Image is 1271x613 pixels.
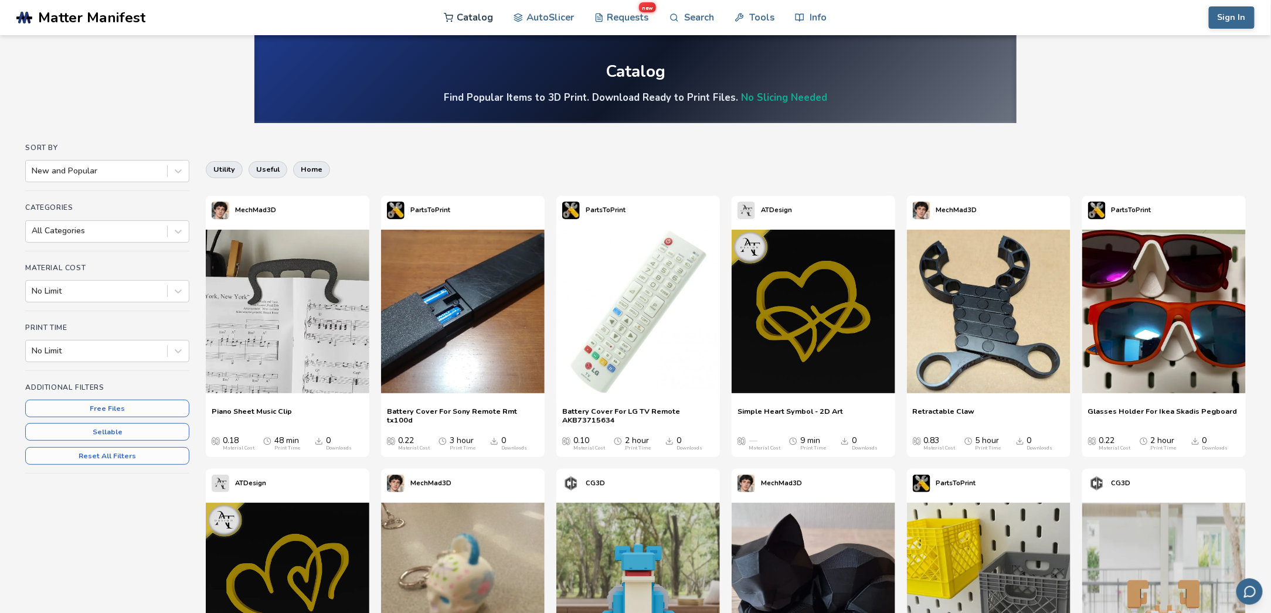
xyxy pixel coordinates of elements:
[410,477,451,489] p: MechMad3D
[964,436,973,445] span: Average Print Time
[677,445,702,451] div: Downloads
[625,445,651,451] div: Print Time
[665,436,674,445] span: Downloads
[206,161,243,178] button: utility
[501,436,527,451] div: 0
[913,436,921,445] span: Average Cost
[749,436,757,445] span: —
[490,436,498,445] span: Downloads
[625,436,651,451] div: 2 hour
[936,477,976,489] p: PartsToPrint
[32,226,34,236] input: All Categories
[326,445,352,451] div: Downloads
[212,436,220,445] span: Average Cost
[450,445,475,451] div: Print Time
[738,436,746,445] span: Average Cost
[398,436,430,451] div: 0.22
[1236,578,1263,605] button: Send feedback via email
[606,63,665,81] div: Catalog
[1082,196,1157,225] a: PartsToPrint's profilePartsToPrint
[907,196,983,225] a: MechMad3D's profileMechMad3D
[315,436,323,445] span: Downloads
[1202,445,1228,451] div: Downloads
[25,323,189,332] h4: Print Time
[25,203,189,212] h4: Categories
[556,196,631,225] a: PartsToPrint's profilePartsToPrint
[387,436,395,445] span: Average Cost
[25,383,189,391] h4: Additional Filters
[25,144,189,152] h4: Sort By
[387,475,405,492] img: MechMad3D's profile
[562,475,580,492] img: CG3D's profile
[206,196,282,225] a: MechMad3D's profileMechMad3D
[907,469,982,498] a: PartsToPrint's profilePartsToPrint
[741,91,827,104] a: No Slicing Needed
[1140,436,1148,445] span: Average Print Time
[1088,436,1096,445] span: Average Cost
[1151,436,1177,451] div: 2 hour
[976,445,1001,451] div: Print Time
[1209,6,1255,29] button: Sign In
[732,196,798,225] a: ATDesign's profileATDesign
[789,436,797,445] span: Average Print Time
[1151,445,1177,451] div: Print Time
[761,477,802,489] p: MechMad3D
[235,204,276,216] p: MechMad3D
[841,436,849,445] span: Downloads
[738,407,843,424] a: Simple Heart Symbol - 2D Art
[1088,202,1106,219] img: PartsToPrint's profile
[223,445,254,451] div: Material Cost
[738,475,755,492] img: MechMad3D's profile
[381,469,457,498] a: MechMad3D's profileMechMad3D
[212,475,229,492] img: ATDesign's profile
[1082,469,1137,498] a: CG3D's profileCG3D
[913,475,930,492] img: PartsToPrint's profile
[1027,445,1053,451] div: Downloads
[638,2,656,13] span: new
[223,436,254,451] div: 0.18
[32,346,34,356] input: No Limit
[586,477,605,489] p: CG3D
[732,469,808,498] a: MechMad3D's profileMechMad3D
[263,436,271,445] span: Average Print Time
[444,91,827,104] h4: Find Popular Items to 3D Print. Download Ready to Print Files.
[749,445,780,451] div: Material Cost
[274,436,300,451] div: 48 min
[381,196,456,225] a: PartsToPrint's profilePartsToPrint
[1099,445,1131,451] div: Material Cost
[556,469,611,498] a: CG3D's profileCG3D
[32,166,34,176] input: New and Popular
[25,447,189,465] button: Reset All Filters
[1112,204,1151,216] p: PartsToPrint
[450,436,475,451] div: 3 hour
[249,161,287,178] button: useful
[212,407,292,424] a: Piano Sheet Music Clip
[761,204,792,216] p: ATDesign
[326,436,352,451] div: 0
[976,436,1001,451] div: 5 hour
[852,445,878,451] div: Downloads
[501,445,527,451] div: Downloads
[1016,436,1024,445] span: Downloads
[206,469,272,498] a: ATDesign's profileATDesign
[439,436,447,445] span: Average Print Time
[387,407,539,424] a: Battery Cover For Sony Remote Rmt tx100d
[274,445,300,451] div: Print Time
[562,436,570,445] span: Average Cost
[1027,436,1053,451] div: 0
[293,161,330,178] button: home
[924,436,956,451] div: 0.83
[235,477,266,489] p: ATDesign
[1088,407,1238,424] a: Glasses Holder For Ikea Skadis Pegboard
[1099,436,1131,451] div: 0.22
[25,264,189,272] h4: Material Cost
[586,204,626,216] p: PartsToPrint
[913,407,975,424] a: Retractable Claw
[677,436,702,451] div: 0
[1112,477,1131,489] p: CG3D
